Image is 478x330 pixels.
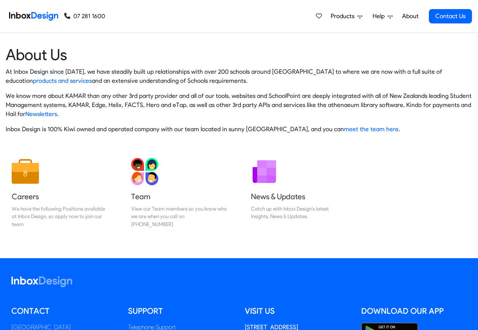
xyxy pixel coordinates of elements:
a: Help [370,9,396,24]
img: 2022_01_12_icon_newsletter.svg [251,158,278,185]
h5: Download our App [361,305,467,317]
h5: Support [128,305,234,317]
p: We know more about KAMAR than any other 3rd party provider and all of our tools, websites and Sch... [6,91,472,119]
a: Careers We have the following Positions available at Inbox Design, so apply now to join our team [6,152,114,234]
a: Contact Us [429,9,472,23]
p: Inbox Design is 100% Kiwi owned and operated company with our team located in sunny [GEOGRAPHIC_D... [6,125,472,134]
div: View our Team members so you know who we are when you call on [PHONE_NUMBER] [131,205,227,228]
h5: News & Updates [251,191,347,202]
heading: About Us [6,45,472,64]
a: About [400,9,421,24]
span: Help [373,12,388,21]
img: 2022_01_13_icon_job.svg [12,158,39,185]
a: 07 281 1600 [64,12,105,21]
a: Team View our Team members so you know who we are when you call on [PHONE_NUMBER] [125,152,233,234]
a: Products [328,9,365,24]
img: logo_inboxdesign_white.svg [11,276,72,287]
div: Catch up with Inbox Design's latest Insights, News & Updates. [251,205,347,220]
h5: Careers [12,191,108,202]
p: At Inbox Design since [DATE], we have steadily built up relationships with over 200 schools aroun... [6,67,472,85]
img: 2022_01_13_icon_team.svg [131,158,158,185]
a: products and services [33,77,92,84]
h5: Visit us [245,305,350,317]
h5: Contact [11,305,117,317]
a: Newsletters [25,110,57,118]
a: News & Updates Catch up with Inbox Design's latest Insights, News & Updates. [245,152,353,234]
h5: Team [131,191,227,202]
a: meet the team here [344,125,399,133]
div: We have the following Positions available at Inbox Design, so apply now to join our team [12,205,108,228]
span: Products [331,12,357,21]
